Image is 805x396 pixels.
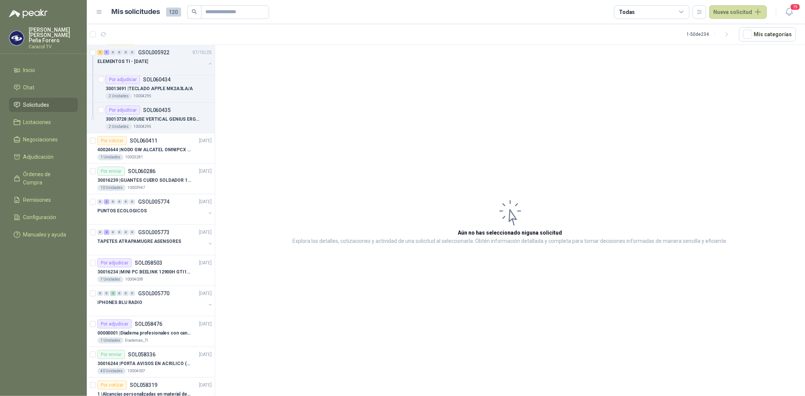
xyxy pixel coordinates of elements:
p: SOL060286 [128,169,155,174]
p: Diademas_TI [125,338,148,344]
div: 0 [123,50,129,55]
div: Por adjudicar [97,319,132,328]
p: Caracol TV [29,45,78,49]
a: Chat [9,80,78,95]
span: search [192,9,197,14]
p: [PERSON_NAME] [PERSON_NAME] Peña Forero [29,27,78,43]
div: 0 [117,199,122,204]
a: Por enviarSOL060286[DATE] 30016239 |GUANTES CUERO SOLDADOR 14 STEEL PRO SAFE(ADJUNTO FICHA TECNIC... [87,164,215,194]
div: Por adjudicar [106,106,140,115]
a: Por adjudicarSOL06043430013491 |TECLADO APPLE MK2A3LA/A2 Unidades10004295 [87,72,215,103]
span: Chat [23,83,35,92]
div: Por adjudicar [97,258,132,267]
div: 5 [104,50,109,55]
p: 10004295 [133,93,151,99]
p: [DATE] [199,168,212,175]
a: Inicio [9,63,78,77]
h3: Aún no has seleccionado niguna solicitud [458,229,562,237]
p: 30013491 | TECLADO APPLE MK2A3LA/A [106,85,193,92]
a: Solicitudes [9,98,78,112]
p: 30016244 | PORTA AVISOS EN ACRILICO (En el adjunto mas informacion) [97,360,191,367]
div: 0 [123,230,129,235]
div: 0 [129,230,135,235]
p: SOL060411 [130,138,157,143]
span: Manuales y ayuda [23,230,66,239]
p: 10003947 [127,185,145,191]
div: 1 - 50 de 234 [686,28,733,40]
div: 0 [129,199,135,204]
div: 10 Unidades [97,185,126,191]
p: [DATE] [199,198,212,206]
div: 7 Unidades [97,276,123,282]
span: Inicio [23,66,35,74]
div: 0 [123,199,129,204]
p: GSOL005922 [138,50,169,55]
span: Solicitudes [23,101,49,109]
div: Por cotizar [97,136,127,145]
div: 0 [110,50,116,55]
p: SOL058503 [135,260,162,266]
a: Configuración [9,210,78,224]
p: SOL058476 [135,321,162,327]
p: 40024644 | NODO GW ALCATEL OMNIPCX ENTERPRISE SIP [97,146,191,153]
p: SOL060434 [143,77,171,82]
p: GSOL005774 [138,199,169,204]
div: 0 [97,230,103,235]
p: [DATE] [199,290,212,297]
div: 0 [117,50,122,55]
div: 0 [97,199,103,204]
a: 0 4 0 0 0 0 GSOL005773[DATE] TAPETES ATRAPAMUGRE ASENSORES [97,228,213,252]
a: Negociaciones [9,132,78,147]
div: 0 [117,291,122,296]
div: 0 [123,291,129,296]
p: [DATE] [199,229,212,236]
div: Por enviar [97,350,125,359]
span: 120 [166,8,181,17]
p: SOL058319 [130,382,157,388]
div: Por enviar [97,167,125,176]
p: [DATE] [199,321,212,328]
div: Todas [619,8,635,16]
a: Por adjudicarSOL058476[DATE] 00000001 |Diadema profesionales con cancelación de ruido en micrófon... [87,316,215,347]
a: 0 0 2 0 0 0 GSOL005770[DATE] IPHONES BLU RADIO [97,289,213,313]
p: [DATE] [199,259,212,267]
p: ELEMENTOS TI - [DATE] [97,58,148,65]
a: Manuales y ayuda [9,227,78,242]
div: 0 [104,291,109,296]
span: Licitaciones [23,118,51,126]
p: SOL058336 [128,352,155,357]
a: Remisiones [9,193,78,207]
span: Remisiones [23,196,51,204]
button: 19 [782,5,796,19]
a: Licitaciones [9,115,78,129]
a: Órdenes de Compra [9,167,78,190]
a: 0 3 0 0 0 0 GSOL005774[DATE] PUNTOS ECOLOGICOS [97,197,213,221]
div: Por cotizar [97,381,127,390]
div: 0 [97,291,103,296]
div: 1 Unidades [97,154,123,160]
p: 07/10/25 [192,49,212,56]
p: GSOL005773 [138,230,169,235]
a: Por adjudicarSOL06043530013728 |MOUSE VERTICAL GENIUS ERGO 8250S INALAMB2 Unidades10004295 [87,103,215,133]
h1: Mis solicitudes [112,6,160,17]
p: GSOL005770 [138,291,169,296]
p: IPHONES BLU RADIO [97,299,142,306]
div: 0 [129,50,135,55]
p: SOL060435 [143,107,171,113]
span: Órdenes de Compra [23,170,71,187]
div: 3 [104,199,109,204]
p: [DATE] [199,137,212,144]
a: Por cotizarSOL060411[DATE] 40024644 |NODO GW ALCATEL OMNIPCX ENTERPRISE SIP1 Unidades10003281 [87,133,215,164]
span: Configuración [23,213,57,221]
button: Mís categorías [739,27,796,41]
div: 0 [110,230,116,235]
a: 1 5 0 0 0 0 GSOL00592207/10/25 ELEMENTOS TI - [DATE] [97,48,213,72]
div: 1 Unidades [97,338,123,344]
span: Adjudicación [23,153,54,161]
p: 30016239 | GUANTES CUERO SOLDADOR 14 STEEL PRO SAFE(ADJUNTO FICHA TECNIC) [97,177,191,184]
div: Por adjudicar [106,75,140,84]
div: 4 [104,230,109,235]
div: 2 [110,291,116,296]
div: 0 [110,199,116,204]
div: 2 Unidades [106,93,132,99]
